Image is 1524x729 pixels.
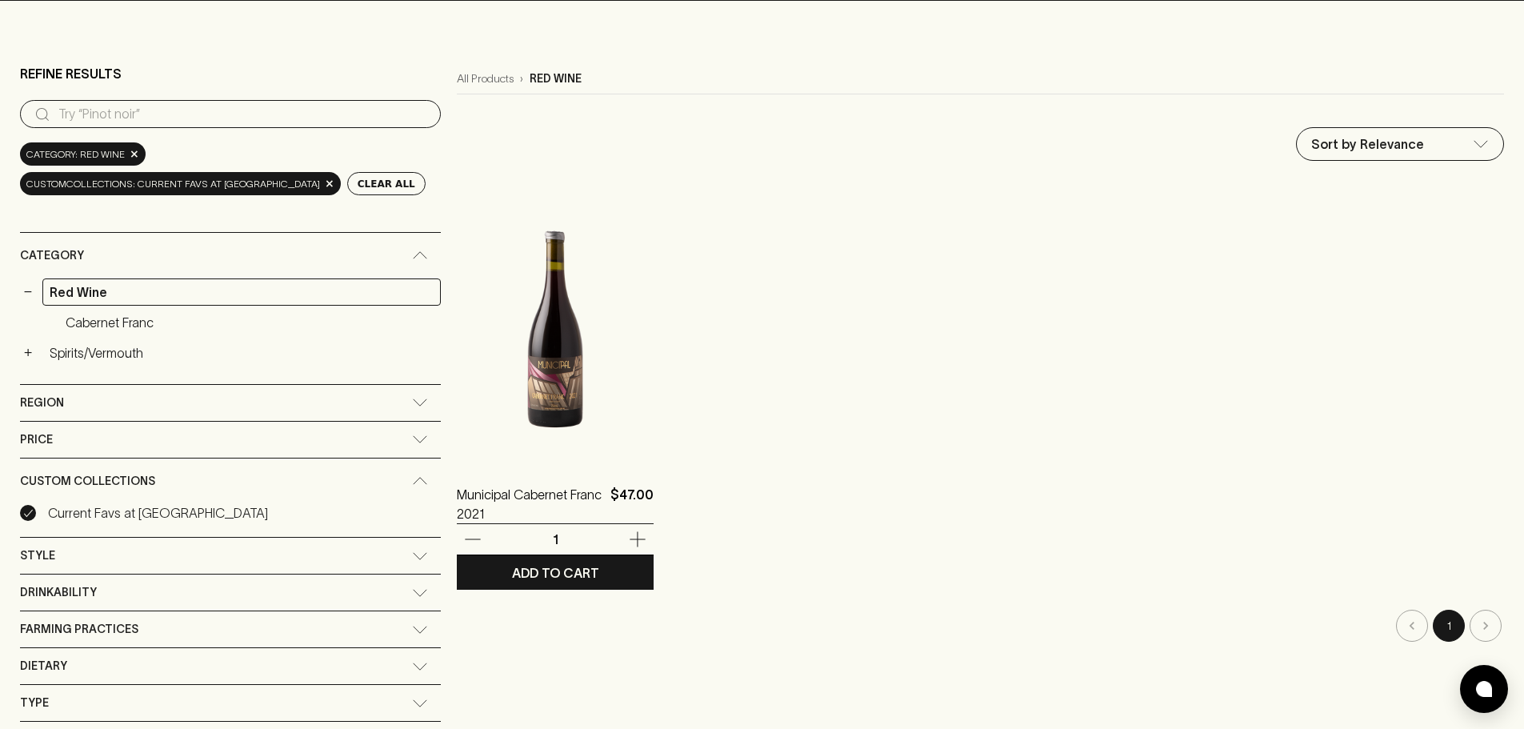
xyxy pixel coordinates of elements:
div: Sort by Relevance [1297,128,1503,160]
button: + [20,345,36,361]
span: Style [20,546,55,566]
span: Custom Collections [20,471,155,491]
div: Category [20,233,441,278]
p: › [520,70,523,87]
span: Dietary [20,656,67,676]
span: Type [20,693,49,713]
p: 1 [536,531,574,548]
p: $47.00 [610,485,654,523]
img: Municipal Cabernet Franc 2021 [457,181,654,461]
p: red wine [530,70,582,87]
img: bubble-icon [1476,681,1492,697]
span: Category [20,246,84,266]
div: Type [20,685,441,721]
span: Category: red wine [26,146,125,162]
a: Municipal Cabernet Franc 2021 [457,485,604,523]
div: Custom Collections [20,459,441,504]
p: ADD TO CART [512,563,599,583]
div: Farming Practices [20,611,441,647]
button: page 1 [1433,610,1465,642]
button: ADD TO CART [457,556,654,589]
div: Drinkability [20,575,441,611]
span: × [130,146,139,162]
div: Dietary [20,648,441,684]
span: Region [20,393,64,413]
span: Price [20,430,53,450]
div: Price [20,422,441,458]
p: Current Favs at [GEOGRAPHIC_DATA] [48,503,268,523]
button: Clear All [347,172,426,195]
a: Cabernet Franc [58,309,441,336]
button: − [20,284,36,300]
span: × [325,175,334,192]
span: Drinkability [20,583,97,603]
span: Farming Practices [20,619,138,639]
nav: pagination navigation [457,610,1504,642]
div: Style [20,538,441,574]
p: Refine Results [20,64,122,83]
a: Red Wine [42,278,441,306]
a: All Products [457,70,514,87]
input: Try “Pinot noir” [58,102,428,127]
span: customCollections: Current Favs at [GEOGRAPHIC_DATA] [26,176,320,192]
a: Spirits/Vermouth [42,339,441,367]
div: Region [20,385,441,421]
p: Sort by Relevance [1311,134,1424,154]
